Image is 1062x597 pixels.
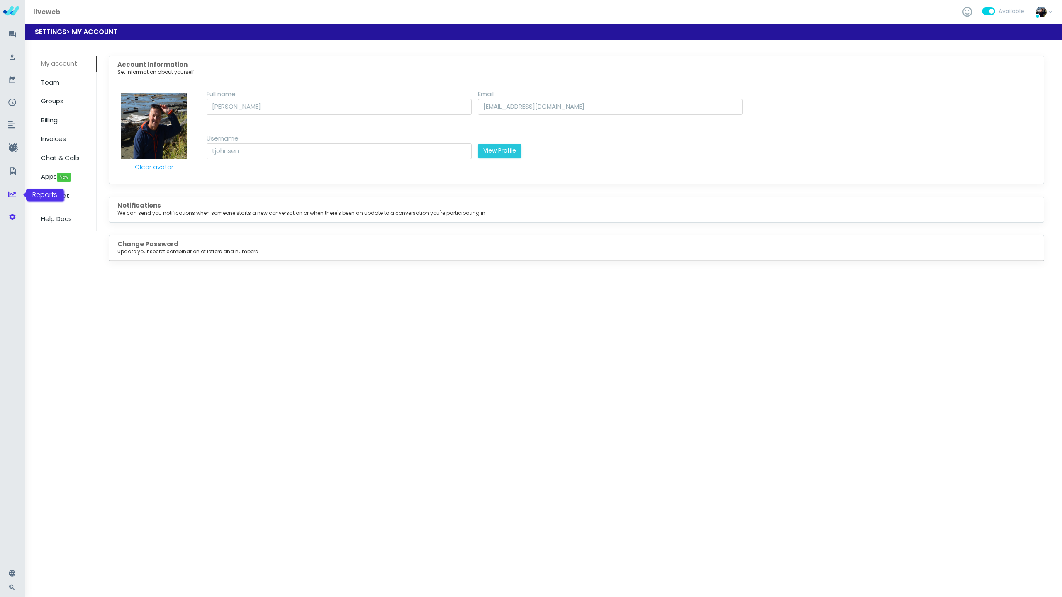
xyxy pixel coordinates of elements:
a: Clear avatar [135,163,173,171]
input: Full name [207,99,472,115]
span: Team [41,78,59,87]
span: My account [41,59,77,68]
a: Chat & Calls [34,150,96,166]
span: Invoices [41,134,66,143]
a: My account [34,56,97,72]
a: AppsNew [34,169,96,185]
a: Team [34,75,96,91]
input: Username [207,143,472,159]
label: Username [207,134,478,175]
a: Groups [34,93,96,109]
a: Change Password Update your secret combination of letters and numbers [117,240,1035,255]
span: Help Docs [41,214,72,223]
small: Set information about yourself [117,68,1035,76]
span: Groups [41,97,63,105]
div: liveweb [28,0,65,24]
a: View Profile [478,141,521,150]
span: Chat & Calls [41,153,80,162]
img: user [1036,6,1047,17]
input: Email [478,99,743,115]
a: Notifications We can send you notifications when someone starts a new conversation or when there'... [117,201,1035,217]
b: Change Password [117,240,178,248]
a: Invoices [34,131,96,147]
a: Settings [35,27,66,36]
a: Billing [34,112,96,129]
div: Available [999,7,1024,16]
span: Apps [41,172,71,181]
div: New [57,173,71,182]
span: Billing [41,116,58,124]
button: View Profile [478,144,521,158]
label: Email [478,90,749,134]
small: We can send you notifications when someone starts a new conversation or when there's been an upda... [117,209,1035,217]
b: Account Information [117,60,188,69]
a: Account Information Set information about yourself [117,60,1035,76]
label: Full name [207,90,478,131]
small: Update your secret combination of letters and numbers [117,248,1035,255]
a: Chat Bot [34,188,96,204]
img: homepage [3,2,19,19]
img: avatar [121,93,187,159]
a: Help Docs [34,211,96,227]
div: > My account [35,27,1062,37]
b: Notifications [117,201,161,210]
